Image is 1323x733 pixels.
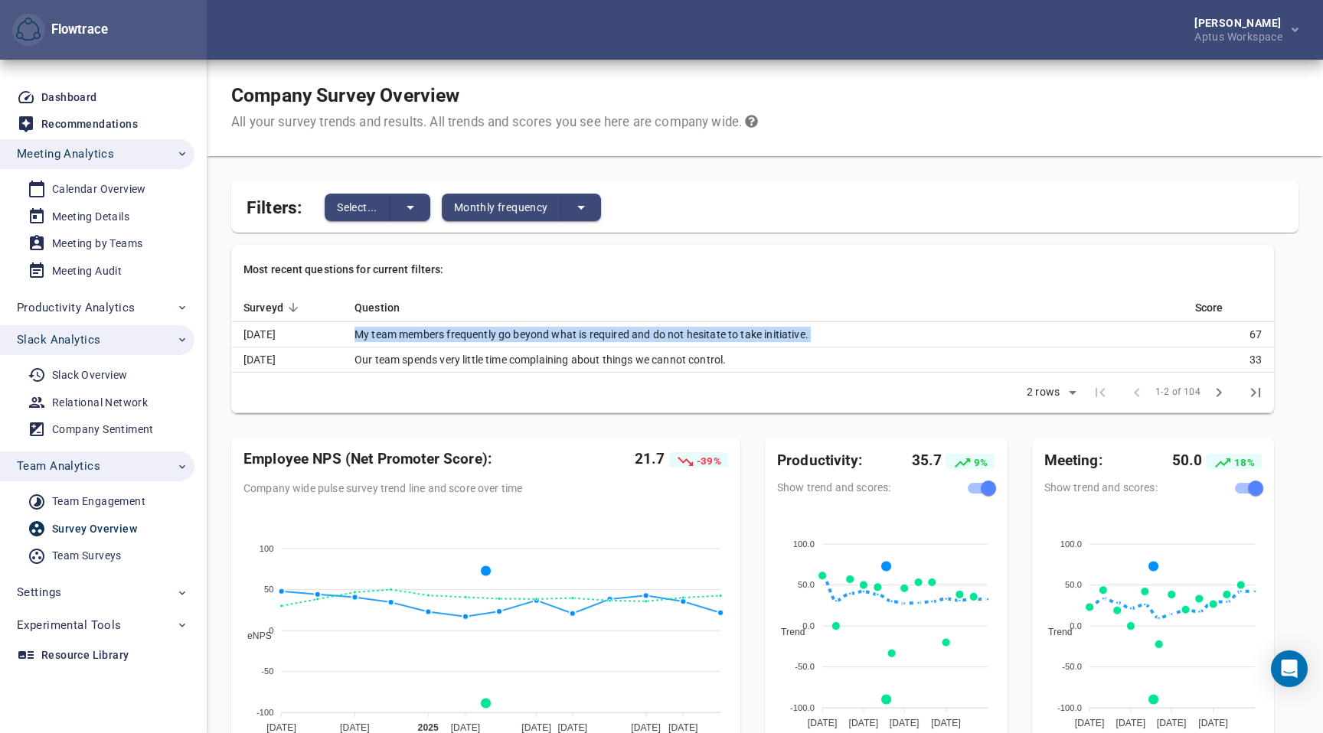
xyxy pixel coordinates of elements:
div: [PERSON_NAME] [1194,18,1289,28]
span: Productivity Analytics [17,298,135,318]
tspan: 0.0 [802,621,815,630]
div: split button [325,194,430,221]
span: Slack Analytics [17,330,100,350]
tspan: 50 [264,585,274,594]
span: 9% [972,456,988,467]
div: 21.7 [526,450,728,469]
div: Calendar Overview [52,180,146,199]
button: [PERSON_NAME]Aptus Workspace [1170,13,1311,47]
h1: Company Survey Overview [231,84,758,107]
tspan: [DATE] [340,722,370,733]
button: Monthly frequency [442,194,561,221]
div: 2 rows [1017,381,1082,404]
div: Score [1195,298,1262,317]
div: Open Intercom Messenger [1271,650,1308,687]
h6: Most recent questions for current filters: [243,262,443,277]
tspan: [DATE] [266,722,296,733]
tspan: 2025 [418,722,439,733]
tspan: [DATE] [557,722,587,733]
div: All your survey trends and results. All trends and scores you see here are company wide. [231,113,758,132]
div: Surveyd [243,298,324,317]
span: Team Analytics [17,456,100,476]
div: Resource Library [41,646,129,665]
span: eNPS [236,630,272,641]
div: Question [354,298,1165,317]
div: Flowtrace [45,21,108,39]
div: Meeting Audit [52,262,122,281]
div: Slack Overview [52,366,128,385]
td: My team members frequently go beyond what is required and do not hesitate to take initiative. [342,322,1183,347]
div: Meeting: [1044,450,1171,471]
tspan: -100.0 [790,703,815,712]
span: Trend [1036,627,1072,637]
button: Last Page [1237,374,1274,411]
span: Select... [337,198,377,217]
span: Settings [17,582,61,602]
tspan: -100.0 [1057,703,1082,712]
span: Score [1195,298,1243,317]
div: Aptus Workspace [1194,28,1289,42]
div: Relational Network [52,393,148,412]
span: Filters: [247,188,302,221]
span: Monthly frequency [454,198,548,217]
td: 33 [1183,347,1274,373]
div: Flowtrace [12,14,108,47]
button: Select... [325,194,390,221]
tspan: [DATE] [1074,718,1104,728]
td: Our team spends very little time complaining about things we cannot control. [342,347,1183,373]
img: Flowtrace [16,18,41,42]
div: Survey Overview [52,520,137,539]
tspan: [DATE] [521,722,551,733]
tspan: [DATE] [1198,718,1228,728]
tspan: [DATE] [1156,718,1186,728]
span: Show trend and scores: [777,480,923,495]
div: Employee NPS (Net Promoter Score): [243,450,526,469]
div: Team Surveys [52,546,122,565]
div: 35.7 [904,450,995,471]
tspan: 100 [260,544,274,553]
div: 2 rows [1023,386,1063,399]
div: Meeting by Teams [52,234,142,253]
div: Meeting Details [52,207,129,226]
button: Flowtrace [12,14,45,47]
span: Previous Page [1119,374,1155,411]
div: Company Sentiment [52,420,154,439]
span: -39% [694,454,721,466]
div: Team Engagement [52,492,145,511]
tspan: 0.0 [1070,621,1082,630]
span: First Page [1082,374,1119,411]
tspan: [DATE] [849,718,879,728]
tspan: 0 [269,626,273,635]
td: 67 [1183,322,1274,347]
td: [DATE] [231,322,342,347]
tspan: -50.0 [1062,663,1082,672]
tspan: [DATE] [1116,718,1145,728]
tspan: [DATE] [451,722,481,733]
span: Trend [769,627,805,637]
tspan: [DATE] [890,718,920,728]
span: Question [354,298,420,317]
tspan: 100.0 [793,539,815,549]
tspan: -50 [261,666,273,676]
tspan: [DATE] [931,718,961,728]
td: [DATE] [231,347,342,373]
span: Show trend and scores: [1044,480,1189,495]
div: 50.0 [1171,450,1262,471]
tspan: [DATE] [631,722,661,733]
tspan: [DATE] [808,718,838,728]
span: Company wide pulse survey trend line and score over time [243,481,728,495]
tspan: [DATE] [668,722,698,733]
span: 1-2 of 104 [1155,385,1200,400]
tspan: 50.0 [798,580,815,589]
span: Surveyd [243,298,303,317]
tspan: 50.0 [1065,580,1082,589]
div: Productivity: [777,450,904,471]
span: Meeting Analytics [17,144,114,164]
tspan: 100.0 [1060,539,1081,549]
span: Experimental Tools [17,615,122,635]
button: Next Page [1200,374,1237,411]
div: split button [442,194,601,221]
span: 18% [1232,456,1255,467]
